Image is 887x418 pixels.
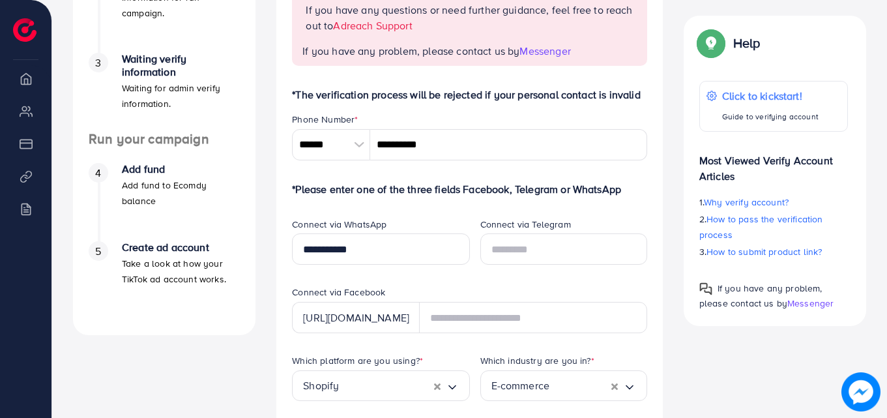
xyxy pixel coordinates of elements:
p: Take a look at how your TikTok ad account works. [122,256,240,287]
p: If you have any questions or need further guidance, feel free to reach out to [306,2,635,33]
p: Guide to verifying account [722,109,819,125]
span: 4 [95,166,101,181]
h4: Waiting verify information [122,53,240,78]
h4: Run your campaign [73,131,255,147]
img: logo [13,18,36,42]
label: Which industry are you in? [480,354,594,367]
span: How to submit product link? [706,245,822,258]
p: 3. [699,244,848,260]
span: E-commerce [491,376,550,396]
p: Click to kickstart! [722,88,819,104]
p: Add fund to Ecomdy balance [122,177,240,209]
p: 1. [699,194,848,210]
p: *The verification process will be rejected if your personal contact is invalid [292,87,647,102]
img: Popup guide [699,282,712,295]
input: Search for option [549,376,611,396]
label: Phone Number [292,113,358,126]
input: Search for option [339,376,433,396]
li: Waiting verify information [73,53,255,131]
span: Messenger [519,44,570,58]
div: Search for option [480,370,647,401]
span: Why verify account? [704,196,789,209]
li: Add fund [73,163,255,241]
a: Adreach Support [333,18,412,33]
div: Search for option [292,370,469,401]
p: 2. [699,211,848,243]
span: Messenger [787,297,834,310]
span: How to pass the verification process [699,213,823,241]
h4: Add fund [122,163,240,175]
img: Popup guide [699,31,723,55]
div: [URL][DOMAIN_NAME] [292,302,420,333]
label: Connect via Telegram [480,218,571,231]
li: Create ad account [73,241,255,320]
p: Most Viewed Verify Account Articles [699,142,848,184]
span: Shopify [303,376,339,396]
button: Clear Selected [611,378,618,393]
p: Waiting for admin verify information. [122,80,240,112]
h4: Create ad account [122,241,240,254]
span: If you have any problem, please contact us by [302,44,519,58]
p: Help [733,35,761,51]
button: Clear Selected [434,378,441,393]
span: If you have any problem, please contact us by [699,282,822,310]
label: Connect via Facebook [292,286,385,299]
label: Connect via WhatsApp [292,218,386,231]
label: Which platform are you using? [292,354,423,367]
img: image [841,372,880,411]
span: 5 [95,244,101,259]
span: 3 [95,55,101,70]
p: *Please enter one of the three fields Facebook, Telegram or WhatsApp [292,181,647,197]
